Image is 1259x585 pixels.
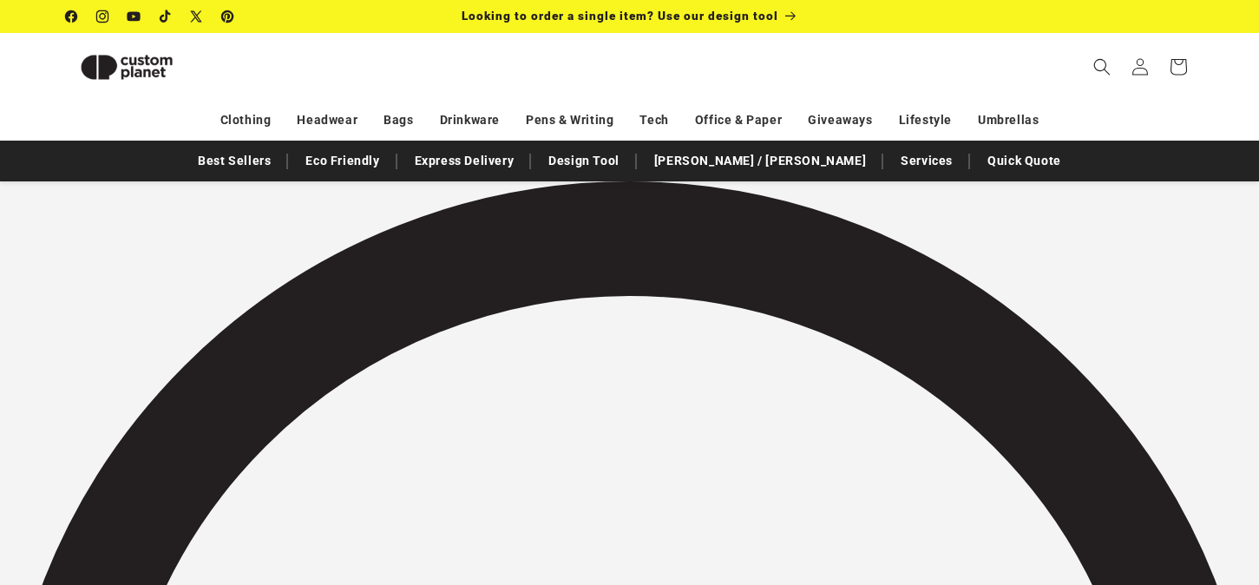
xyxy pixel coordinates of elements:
a: Office & Paper [695,105,782,135]
a: Best Sellers [189,146,279,176]
a: Eco Friendly [297,146,388,176]
a: Design Tool [540,146,628,176]
a: Express Delivery [406,146,523,176]
a: Lifestyle [899,105,952,135]
span: Looking to order a single item? Use our design tool [462,9,778,23]
img: Custom Planet [66,40,187,95]
a: [PERSON_NAME] / [PERSON_NAME] [646,146,875,176]
a: Quick Quote [979,146,1070,176]
a: Custom Planet [59,33,246,101]
a: Drinkware [440,105,500,135]
a: Clothing [220,105,272,135]
a: Tech [639,105,668,135]
a: Bags [384,105,413,135]
a: Headwear [297,105,357,135]
summary: Search [1083,48,1121,86]
a: Pens & Writing [526,105,613,135]
a: Giveaways [808,105,872,135]
a: Umbrellas [978,105,1039,135]
a: Services [892,146,961,176]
